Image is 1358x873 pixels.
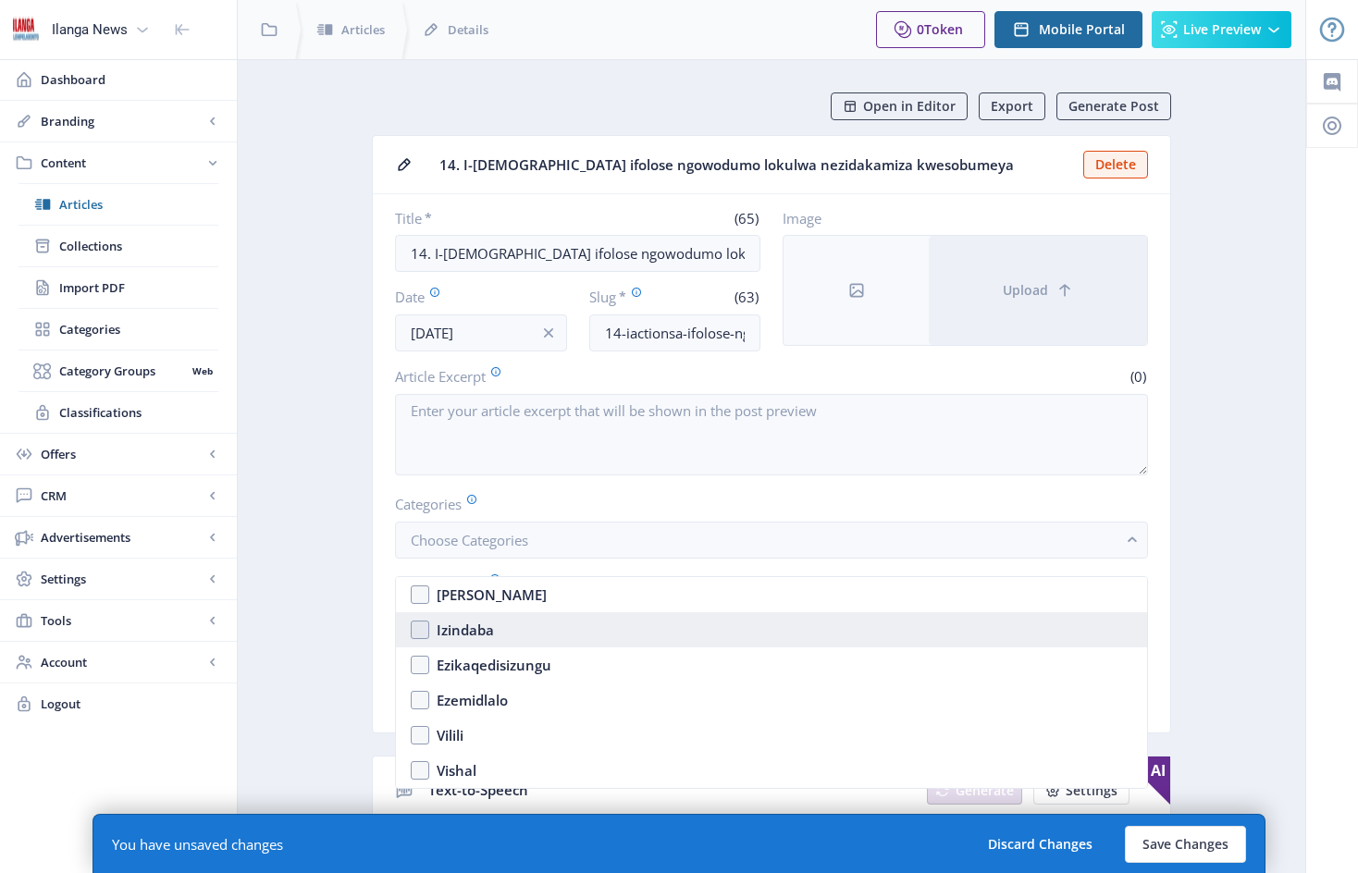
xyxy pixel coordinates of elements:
span: Upload [1003,283,1048,298]
button: Open in Editor [831,92,968,120]
span: Account [41,653,204,671]
span: Import PDF [59,278,218,297]
a: New page [916,777,1022,805]
span: Choose Categories [411,531,528,549]
span: Offers [41,445,204,463]
label: Title [395,209,571,227]
span: Details [448,20,488,39]
span: Live Preview [1183,22,1261,37]
a: Import PDF [19,267,218,308]
span: Generate [956,783,1014,798]
span: Category Groups [59,362,186,380]
label: Categories [395,494,1133,514]
button: Delete [1083,151,1148,178]
span: Branding [41,112,204,130]
button: Save Changes [1125,826,1246,863]
span: Dashboard [41,70,222,89]
label: Date [395,287,552,307]
nb-badge: Web [186,362,218,380]
span: Settings [41,570,204,588]
div: Izindaba [437,619,494,641]
span: Collections [59,237,218,255]
span: (65) [732,209,760,227]
span: Token [924,20,963,38]
label: Slug [589,287,668,307]
button: info [530,314,567,351]
button: Discard Changes [970,826,1110,863]
span: Content [41,154,204,172]
div: You have unsaved changes [112,835,283,854]
a: New page [1022,777,1130,805]
span: 14. I-[DEMOGRAPHIC_DATA] ifolose ngowodumo lokulwa nezidakamiza kwesobumeya [439,155,1072,175]
img: 6e32966d-d278-493e-af78-9af65f0c2223.png [11,15,41,44]
button: Live Preview [1152,11,1291,48]
button: Settings [1033,777,1130,805]
a: Category GroupsWeb [19,350,218,391]
button: Generate [927,777,1022,805]
label: Classifications [395,573,1133,594]
button: Upload [929,236,1147,345]
button: Generate Post [1056,92,1171,120]
div: Ezikaqedisizungu [437,654,551,676]
div: Vishal [437,759,476,781]
input: Publishing Date [395,314,567,351]
span: Tools [41,611,204,630]
a: Articles [19,184,218,225]
span: Text-to-Speech [428,781,528,799]
a: Categories [19,309,218,350]
span: Generate Post [1068,99,1159,114]
span: Advertisements [41,528,204,547]
button: 0Token [876,11,985,48]
span: Articles [341,20,385,39]
span: Logout [41,695,222,713]
input: Type Article Title ... [395,235,760,272]
span: (63) [732,288,760,306]
div: Ilanga News [52,9,128,50]
label: Article Excerpt [395,366,764,387]
a: Classifications [19,392,218,433]
button: Mobile Portal [994,11,1142,48]
div: Vilili [437,724,463,746]
span: Categories [59,320,218,338]
span: Classifications [59,403,218,422]
nb-icon: info [539,324,558,342]
span: Open in Editor [863,99,956,114]
button: Export [979,92,1045,120]
span: Export [991,99,1033,114]
label: Image [783,209,1133,227]
button: Choose Categories [395,522,1148,559]
span: (0) [1128,367,1148,386]
input: this-is-how-a-slug-looks-like [589,314,761,351]
a: Collections [19,226,218,266]
span: Articles [59,195,218,214]
div: Ezemidlalo [437,689,508,711]
span: CRM [41,486,204,505]
div: [PERSON_NAME] [437,584,547,606]
span: Settings [1066,783,1117,798]
span: Mobile Portal [1039,22,1125,37]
